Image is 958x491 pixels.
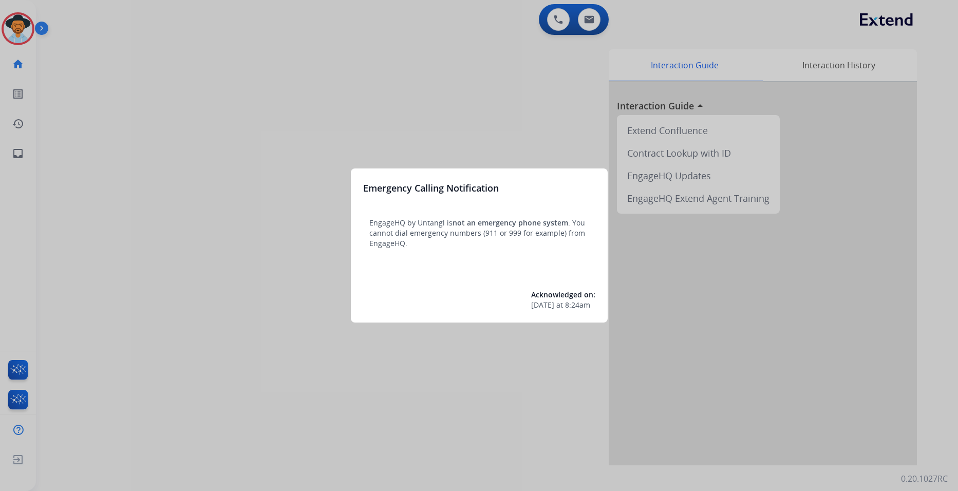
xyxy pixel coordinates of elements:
[531,300,595,310] div: at
[531,290,595,299] span: Acknowledged on:
[363,181,499,195] h3: Emergency Calling Notification
[531,300,554,310] span: [DATE]
[369,218,589,249] p: EngageHQ by Untangl is . You cannot dial emergency numbers (911 or 999 for example) from EngageHQ.
[453,218,568,228] span: not an emergency phone system
[565,300,590,310] span: 8:24am
[901,473,948,485] p: 0.20.1027RC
